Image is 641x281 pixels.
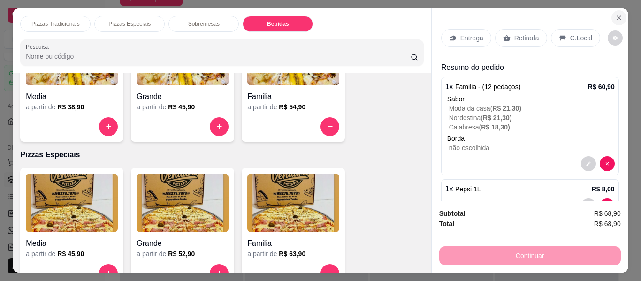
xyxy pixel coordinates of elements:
img: product-image [26,174,118,232]
p: Calabresa ( [449,122,615,132]
div: a partir de [137,249,229,258]
h4: Media [26,238,118,249]
input: Pesquisa [26,52,411,61]
p: Pizzas Tradicionais [31,20,80,28]
p: C.Local [570,33,592,43]
p: Borda [447,134,615,143]
p: Moda da casa ( [449,104,615,113]
strong: Subtotal [439,210,465,217]
p: R$ 8,00 [592,184,615,194]
h4: Media [26,91,118,102]
button: increase-product-quantity [210,117,229,136]
h4: Familia [247,91,339,102]
strong: Total [439,220,454,228]
p: Resumo do pedido [441,62,619,73]
p: Retirada [514,33,539,43]
h6: R$ 63,90 [279,249,305,258]
div: a partir de [26,102,118,112]
button: decrease-product-quantity [608,30,623,46]
p: Pizzas Especiais [108,20,151,28]
h6: R$ 52,90 [168,249,195,258]
h4: Grande [137,238,229,249]
h4: Grande [137,91,229,102]
label: Pesquisa [26,43,52,51]
span: R$ 21,30 ) [492,105,521,112]
p: Sobremesas [188,20,220,28]
h6: R$ 45,90 [168,102,195,112]
button: decrease-product-quantity [581,156,596,171]
div: Sabor [447,94,615,104]
div: a partir de [26,249,118,258]
p: não escolhida [449,143,615,152]
h6: R$ 45,90 [57,249,84,258]
p: 1 x [445,81,521,92]
div: a partir de [247,102,339,112]
p: Entrega [460,33,483,43]
span: R$ 21,30 ) [483,114,512,122]
p: Bebidas [267,20,289,28]
span: R$ 18,30 ) [481,123,510,131]
img: product-image [247,174,339,232]
p: R$ 60,90 [588,82,615,91]
button: Close [611,10,626,25]
button: decrease-product-quantity [600,198,615,213]
button: increase-product-quantity [99,117,118,136]
span: Familia - (12 pedaços) [455,83,520,91]
img: product-image [137,174,229,232]
h6: R$ 38,90 [57,102,84,112]
h6: R$ 54,90 [279,102,305,112]
p: 1 x [445,183,481,195]
button: increase-product-quantity [320,117,339,136]
p: Pizzas Especiais [20,149,423,160]
h4: Familia [247,238,339,249]
p: Nordestina ( [449,113,615,122]
div: a partir de [247,249,339,258]
div: a partir de [137,102,229,112]
span: Pepsi 1L [455,185,481,193]
span: R$ 68,90 [594,208,621,219]
button: decrease-product-quantity [600,156,615,171]
button: decrease-product-quantity [581,198,596,213]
